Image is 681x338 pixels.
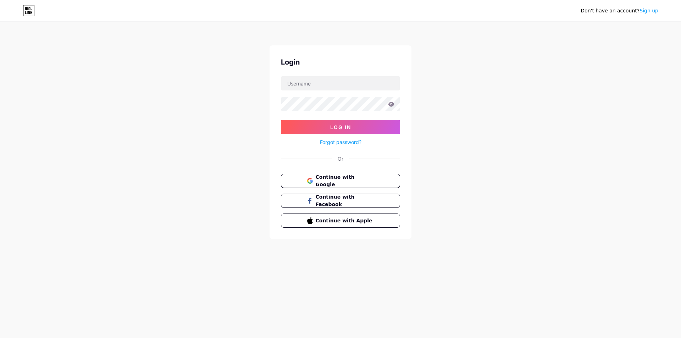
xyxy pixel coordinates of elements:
[281,214,400,228] button: Continue with Apple
[316,173,374,188] span: Continue with Google
[316,217,374,225] span: Continue with Apple
[281,57,400,67] div: Login
[316,193,374,208] span: Continue with Facebook
[281,76,400,90] input: Username
[330,124,351,130] span: Log In
[640,8,658,13] a: Sign up
[281,174,400,188] button: Continue with Google
[338,155,343,162] div: Or
[320,138,361,146] a: Forgot password?
[281,194,400,208] button: Continue with Facebook
[581,7,658,15] div: Don't have an account?
[281,120,400,134] button: Log In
